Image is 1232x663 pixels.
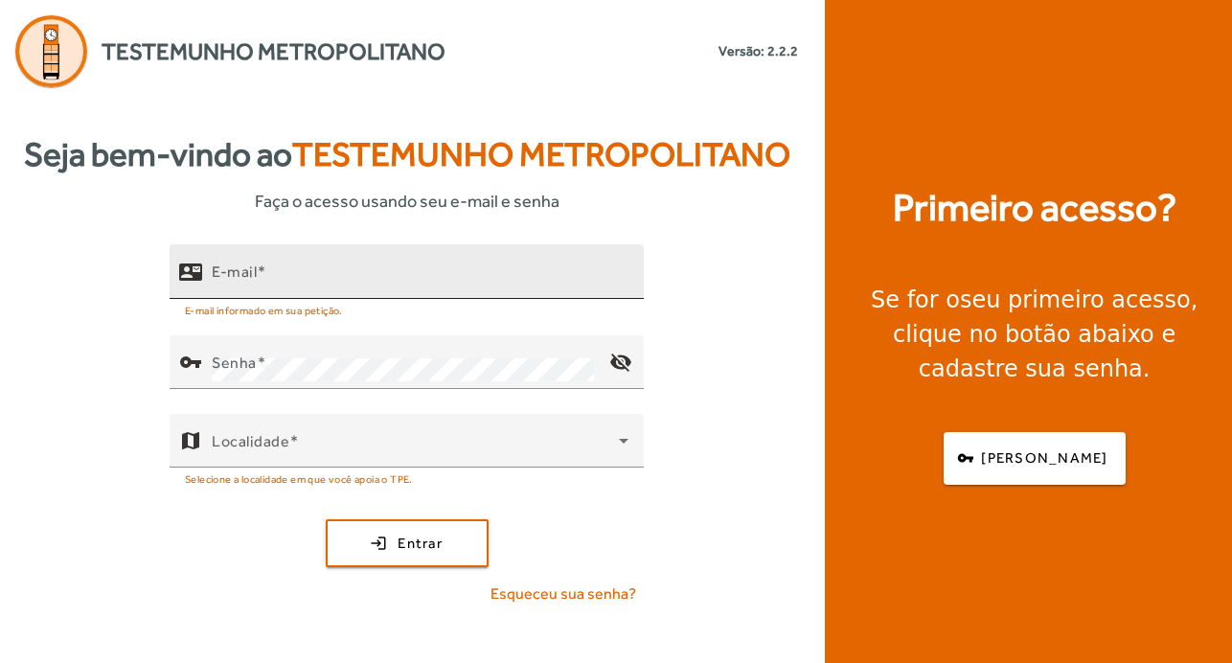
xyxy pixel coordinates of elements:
mat-label: E-mail [212,262,257,280]
mat-icon: map [179,429,202,452]
span: Entrar [398,533,443,555]
span: [PERSON_NAME] [981,447,1107,469]
small: Versão: 2.2.2 [719,41,798,61]
mat-label: Senha [212,353,257,371]
strong: Primeiro acesso? [893,179,1176,237]
strong: Seja bem-vindo ao [24,129,790,180]
span: Faça o acesso usando seu e-mail e senha [255,188,559,214]
strong: seu primeiro acesso [960,286,1191,313]
div: Se for o , clique no botão abaixo e cadastre sua senha. [848,283,1221,386]
mat-icon: visibility_off [598,339,644,385]
button: [PERSON_NAME] [944,432,1126,485]
img: Logo Agenda [15,15,87,87]
mat-icon: vpn_key [179,351,202,374]
span: Testemunho Metropolitano [102,34,445,69]
mat-icon: contact_mail [179,260,202,283]
span: Esqueceu sua senha? [491,583,636,606]
button: Entrar [326,519,489,567]
mat-hint: Selecione a localidade em que você apoia o TPE. [185,468,413,489]
span: Testemunho Metropolitano [292,135,790,173]
mat-label: Localidade [212,431,289,449]
mat-hint: E-mail informado em sua petição. [185,299,343,320]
